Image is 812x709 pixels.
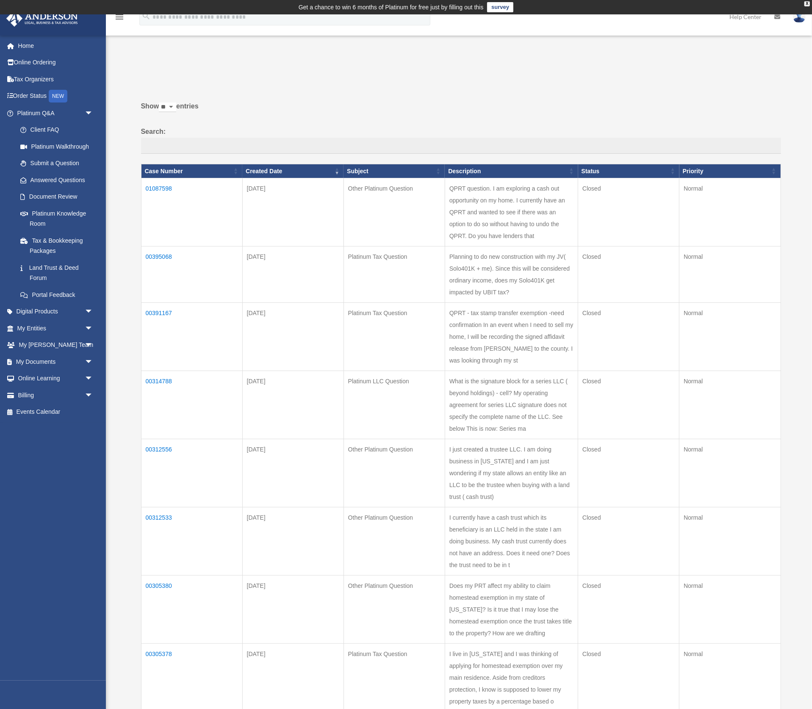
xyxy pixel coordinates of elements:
[487,2,513,12] a: survey
[344,164,445,178] th: Subject: activate to sort column ascending
[141,164,242,178] th: Case Number: activate to sort column ascending
[141,576,242,644] td: 00305380
[679,576,781,644] td: Normal
[159,102,176,112] select: Showentries
[85,387,102,404] span: arrow_drop_down
[299,2,484,12] div: Get a chance to win 6 months of Platinum for free just by filling out this
[445,439,578,507] td: I just created a trustee LLC. I am doing business in [US_STATE] and I am just wondering if my sta...
[242,178,344,246] td: [DATE]
[679,371,781,439] td: Normal
[12,122,102,138] a: Client FAQ
[242,576,344,644] td: [DATE]
[793,11,806,23] img: User Pic
[141,100,781,121] label: Show entries
[679,439,781,507] td: Normal
[578,164,679,178] th: Status: activate to sort column ascending
[242,246,344,303] td: [DATE]
[242,439,344,507] td: [DATE]
[242,303,344,371] td: [DATE]
[141,126,781,154] label: Search:
[85,353,102,371] span: arrow_drop_down
[6,303,106,320] a: Digital Productsarrow_drop_down
[6,105,102,122] a: Platinum Q&Aarrow_drop_down
[679,164,781,178] th: Priority: activate to sort column ascending
[141,439,242,507] td: 00312556
[12,155,102,172] a: Submit a Question
[578,507,679,576] td: Closed
[49,90,67,102] div: NEW
[242,507,344,576] td: [DATE]
[344,507,445,576] td: Other Platinum Question
[578,439,679,507] td: Closed
[344,371,445,439] td: Platinum LLC Question
[85,320,102,337] span: arrow_drop_down
[445,178,578,246] td: QPRT question. I am exploring a cash out opportunity on my home. I currently have an QPRT and wan...
[12,172,97,188] a: Answered Questions
[445,303,578,371] td: QPRT - tax stamp transfer exemption -need confirmation In an event when I need to sell my home, I...
[141,303,242,371] td: 00391167
[6,387,106,404] a: Billingarrow_drop_down
[6,71,106,88] a: Tax Organizers
[85,303,102,321] span: arrow_drop_down
[6,404,106,421] a: Events Calendar
[85,337,102,354] span: arrow_drop_down
[6,54,106,71] a: Online Ordering
[445,246,578,303] td: Planning to do new construction with my JV( Solo401K + me). Since this will be considered ordinar...
[6,88,106,105] a: Order StatusNEW
[445,371,578,439] td: What is the signature block for a series LLC ( beyond holdings) - cell? My operating agreement fo...
[12,188,102,205] a: Document Review
[6,320,106,337] a: My Entitiesarrow_drop_down
[445,507,578,576] td: I currently have a cash trust which its beneficiary is an LLC held in the state I am doing busine...
[679,507,781,576] td: Normal
[141,138,781,154] input: Search:
[12,138,102,155] a: Platinum Walkthrough
[344,576,445,644] td: Other Platinum Question
[141,246,242,303] td: 00395068
[6,370,106,387] a: Online Learningarrow_drop_down
[114,12,125,22] i: menu
[12,205,102,232] a: Platinum Knowledge Room
[6,337,106,354] a: My [PERSON_NAME] Teamarrow_drop_down
[445,164,578,178] th: Description: activate to sort column ascending
[12,286,102,303] a: Portal Feedback
[445,576,578,644] td: Does my PRT affect my ability to claim homestead exemption in my state of [US_STATE]? Is it true ...
[679,178,781,246] td: Normal
[578,576,679,644] td: Closed
[85,370,102,388] span: arrow_drop_down
[141,371,242,439] td: 00314788
[85,105,102,122] span: arrow_drop_down
[344,439,445,507] td: Other Platinum Question
[679,303,781,371] td: Normal
[344,303,445,371] td: Platinum Tax Question
[242,164,344,178] th: Created Date: activate to sort column ascending
[578,303,679,371] td: Closed
[242,371,344,439] td: [DATE]
[12,259,102,286] a: Land Trust & Deed Forum
[344,246,445,303] td: Platinum Tax Question
[141,507,242,576] td: 00312533
[578,246,679,303] td: Closed
[4,10,80,27] img: Anderson Advisors Platinum Portal
[6,37,106,54] a: Home
[141,11,151,21] i: search
[344,178,445,246] td: Other Platinum Question
[114,15,125,22] a: menu
[12,232,102,259] a: Tax & Bookkeeping Packages
[578,178,679,246] td: Closed
[141,178,242,246] td: 01087598
[6,353,106,370] a: My Documentsarrow_drop_down
[679,246,781,303] td: Normal
[578,371,679,439] td: Closed
[804,1,810,6] div: close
